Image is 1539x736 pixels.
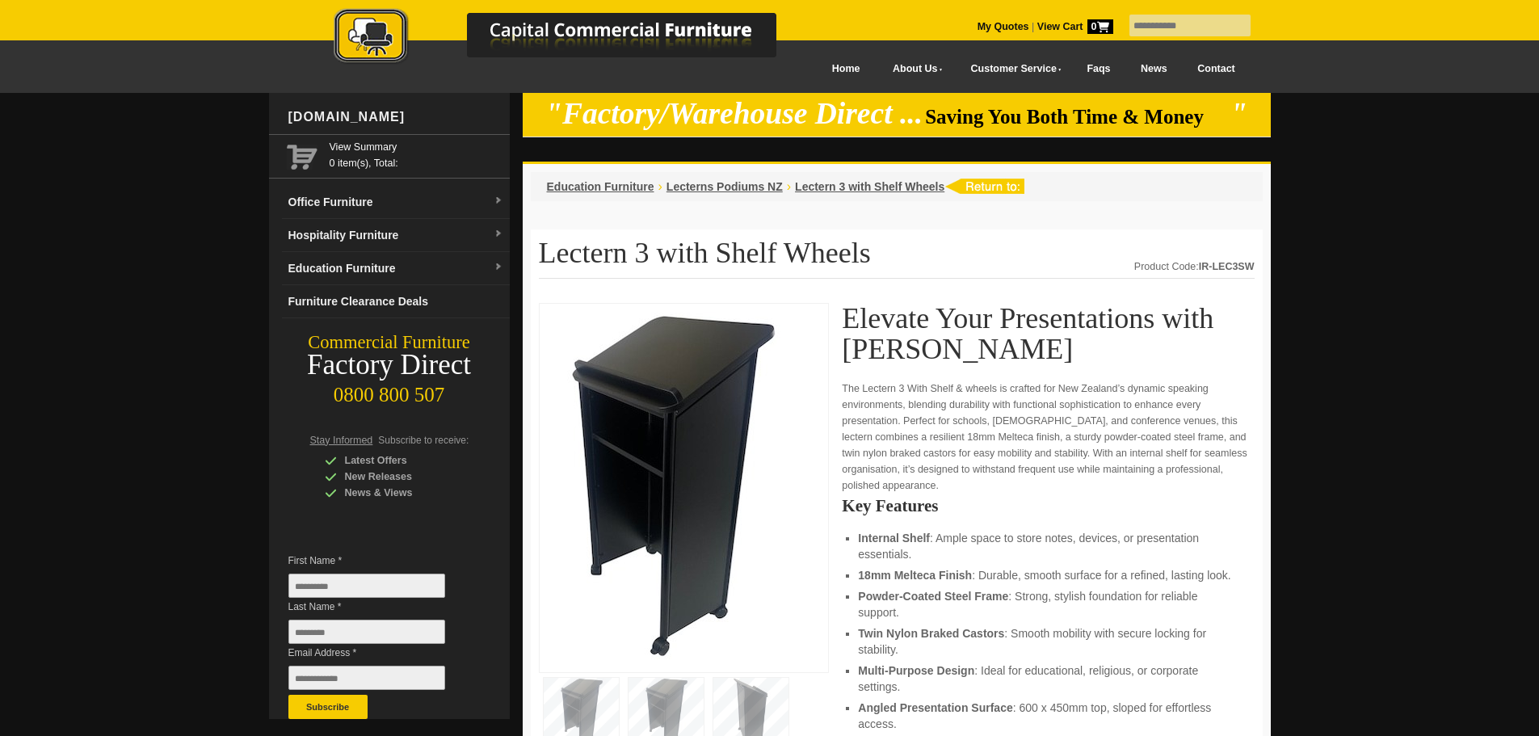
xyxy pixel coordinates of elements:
img: Capital Commercial Furniture Logo [289,8,855,67]
p: The Lectern 3 With Shelf & wheels is crafted for New Zealand’s dynamic speaking environments, ble... [842,381,1254,494]
div: News & Views [325,485,478,501]
strong: IR-LEC3SW [1199,261,1255,272]
a: Furniture Clearance Deals [282,285,510,318]
a: Customer Service [952,51,1071,87]
a: About Us [875,51,952,87]
strong: Internal Shelf [858,532,930,545]
li: : 600 x 450mm top, sloped for effortless access. [858,700,1238,732]
strong: Angled Presentation Surface [858,701,1012,714]
em: " [1230,97,1247,130]
input: Last Name * [288,620,445,644]
h1: Lectern 3 with Shelf Wheels [539,238,1255,279]
img: dropdown [494,229,503,239]
span: 0 [1087,19,1113,34]
li: : Ample space to store notes, devices, or presentation essentials. [858,530,1238,562]
li: : Ideal for educational, religious, or corporate settings. [858,662,1238,695]
li: : Strong, stylish foundation for reliable support. [858,588,1238,620]
li: › [658,179,662,195]
h2: Key Features [842,498,1254,514]
button: Subscribe [288,695,368,719]
strong: Twin Nylon Braked Castors [858,627,1004,640]
div: New Releases [325,469,478,485]
li: : Durable, smooth surface for a refined, lasting look. [858,567,1238,583]
a: Capital Commercial Furniture Logo [289,8,855,72]
span: Email Address * [288,645,469,661]
span: Stay Informed [310,435,373,446]
a: My Quotes [978,21,1029,32]
span: Last Name * [288,599,469,615]
div: [DOMAIN_NAME] [282,93,510,141]
img: dropdown [494,196,503,206]
span: Saving You Both Time & Money [925,106,1228,128]
a: Contact [1182,51,1250,87]
a: Faqs [1072,51,1126,87]
span: Subscribe to receive: [378,435,469,446]
li: › [787,179,791,195]
a: Hospitality Furnituredropdown [282,219,510,252]
a: Education Furniture [547,180,654,193]
a: Education Furnituredropdown [282,252,510,285]
a: News [1125,51,1182,87]
span: 0 item(s), Total: [330,139,503,169]
h1: Elevate Your Presentations with [PERSON_NAME] [842,303,1254,364]
div: Factory Direct [269,354,510,376]
a: View Summary [330,139,503,155]
a: Lectern 3 with Shelf Wheels [795,180,944,193]
img: Lectern 3 with shelf and wheels, 18mm Melteca finish, for NZ schools Church and events [548,312,790,659]
strong: View Cart [1037,21,1113,32]
li: : Smooth mobility with secure locking for stability. [858,625,1238,658]
img: return to [944,179,1024,194]
div: Product Code: [1134,259,1255,275]
a: Office Furnituredropdown [282,186,510,219]
div: 0800 800 507 [269,376,510,406]
span: First Name * [288,553,469,569]
input: First Name * [288,574,445,598]
img: dropdown [494,263,503,272]
a: View Cart0 [1034,21,1112,32]
div: Latest Offers [325,452,478,469]
div: Commercial Furniture [269,331,510,354]
strong: 18mm Melteca Finish [858,569,972,582]
input: Email Address * [288,666,445,690]
em: "Factory/Warehouse Direct ... [545,97,923,130]
a: Lecterns Podiums NZ [666,180,783,193]
strong: Multi-Purpose Design [858,664,974,677]
strong: Powder-Coated Steel Frame [858,590,1008,603]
